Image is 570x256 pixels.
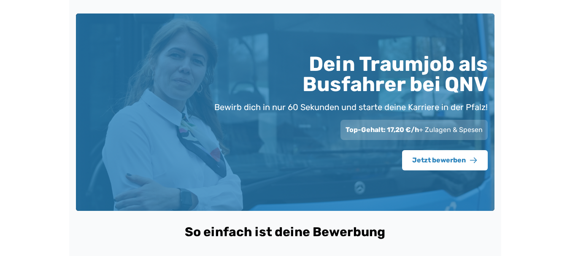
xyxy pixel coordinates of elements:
[402,150,488,170] button: Jetzt bewerben
[214,101,488,113] p: Bewirb dich in nur 60 Sekunden und starte deine Karriere in der Pfalz!
[204,54,488,94] h1: Dein Traumjob als Busfahrer bei QNV
[83,224,488,240] h2: So einfach ist deine Bewerbung
[340,120,488,140] div: + Zulagen & Spesen
[346,126,419,134] span: Top-Gehalt: 17,20 €/h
